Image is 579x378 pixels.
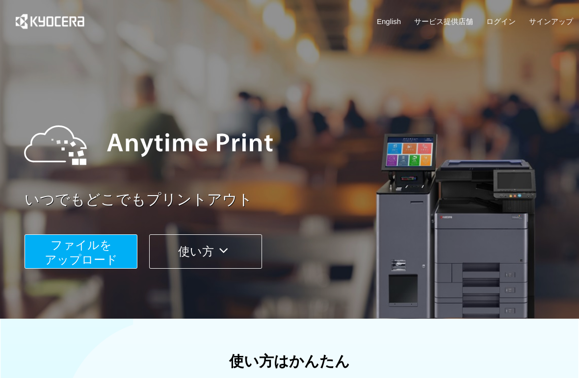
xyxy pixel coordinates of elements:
a: サービス提供店舗 [414,16,473,26]
button: ファイルを​​アップロード [25,234,137,269]
a: English [377,16,401,26]
a: サインアップ [529,16,573,26]
a: いつでもどこでもプリントアウト [25,189,579,210]
a: ログイン [486,16,516,26]
button: 使い方 [149,234,262,269]
span: ファイルを ​​アップロード [45,238,118,266]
